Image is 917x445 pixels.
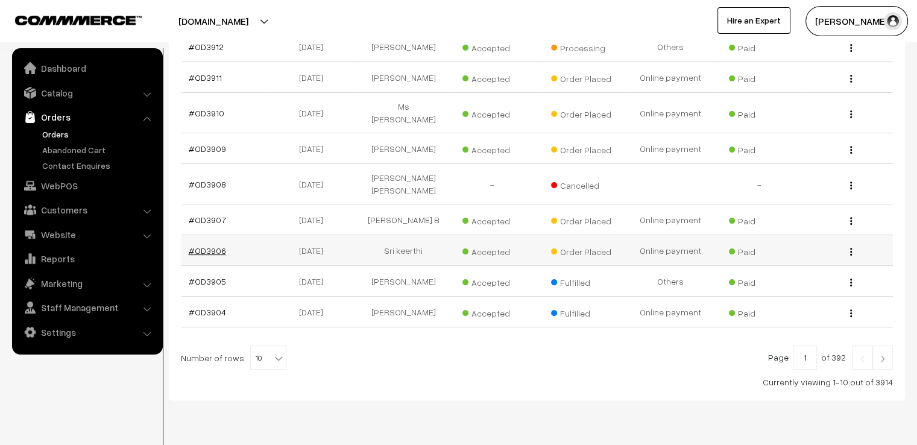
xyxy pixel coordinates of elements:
[626,133,715,164] td: Online payment
[626,31,715,62] td: Others
[39,128,159,140] a: Orders
[626,235,715,266] td: Online payment
[359,133,449,164] td: [PERSON_NAME]
[359,297,449,327] td: [PERSON_NAME]
[359,62,449,93] td: [PERSON_NAME]
[189,276,226,286] a: #OD3905
[729,212,789,227] span: Paid
[551,212,611,227] span: Order Placed
[729,69,789,85] span: Paid
[270,31,359,62] td: [DATE]
[15,12,121,27] a: COMMMERCE
[15,16,142,25] img: COMMMERCE
[551,105,611,121] span: Order Placed
[850,217,852,225] img: Menu
[551,176,611,192] span: Cancelled
[850,75,852,83] img: Menu
[136,6,291,36] button: [DOMAIN_NAME]
[15,106,159,128] a: Orders
[768,352,789,362] span: Page
[359,164,449,204] td: [PERSON_NAME] [PERSON_NAME]
[250,346,286,370] span: 10
[462,105,523,121] span: Accepted
[850,279,852,286] img: Menu
[359,204,449,235] td: [PERSON_NAME] B
[270,235,359,266] td: [DATE]
[884,12,902,30] img: user
[189,108,224,118] a: #OD3910
[850,110,852,118] img: Menu
[270,62,359,93] td: [DATE]
[857,355,868,362] img: Left
[729,39,789,54] span: Paid
[15,224,159,245] a: Website
[15,57,159,79] a: Dashboard
[270,164,359,204] td: [DATE]
[462,140,523,156] span: Accepted
[850,181,852,189] img: Menu
[551,273,611,289] span: Fulfilled
[821,352,846,362] span: of 392
[729,304,789,320] span: Paid
[251,346,286,370] span: 10
[626,204,715,235] td: Online payment
[189,72,222,83] a: #OD3911
[626,266,715,297] td: Others
[850,309,852,317] img: Menu
[15,199,159,221] a: Customers
[359,31,449,62] td: [PERSON_NAME]
[39,144,159,156] a: Abandoned Cart
[551,242,611,258] span: Order Placed
[189,245,226,256] a: #OD3906
[462,212,523,227] span: Accepted
[359,266,449,297] td: [PERSON_NAME]
[626,93,715,133] td: Online payment
[15,82,159,104] a: Catalog
[270,204,359,235] td: [DATE]
[448,164,537,204] td: -
[189,215,226,225] a: #OD3907
[189,144,226,154] a: #OD3909
[270,133,359,164] td: [DATE]
[15,175,159,197] a: WebPOS
[270,93,359,133] td: [DATE]
[850,248,852,256] img: Menu
[181,352,244,364] span: Number of rows
[877,355,888,362] img: Right
[717,7,790,34] a: Hire an Expert
[359,235,449,266] td: Sri keerthi
[462,273,523,289] span: Accepted
[189,42,224,52] a: #OD3912
[462,304,523,320] span: Accepted
[181,376,893,388] div: Currently viewing 1-10 out of 3914
[15,297,159,318] a: Staff Management
[805,6,908,36] button: [PERSON_NAME]
[15,273,159,294] a: Marketing
[626,62,715,93] td: Online payment
[15,248,159,270] a: Reports
[729,273,789,289] span: Paid
[359,93,449,133] td: Ms [PERSON_NAME]
[462,39,523,54] span: Accepted
[551,39,611,54] span: Processing
[189,179,226,189] a: #OD3908
[15,321,159,343] a: Settings
[850,146,852,154] img: Menu
[626,297,715,327] td: Online payment
[850,44,852,52] img: Menu
[39,159,159,172] a: Contact Enquires
[729,242,789,258] span: Paid
[551,69,611,85] span: Order Placed
[729,105,789,121] span: Paid
[551,304,611,320] span: Fulfilled
[189,307,226,317] a: #OD3904
[462,69,523,85] span: Accepted
[462,242,523,258] span: Accepted
[729,140,789,156] span: Paid
[551,140,611,156] span: Order Placed
[715,164,804,204] td: -
[270,266,359,297] td: [DATE]
[270,297,359,327] td: [DATE]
